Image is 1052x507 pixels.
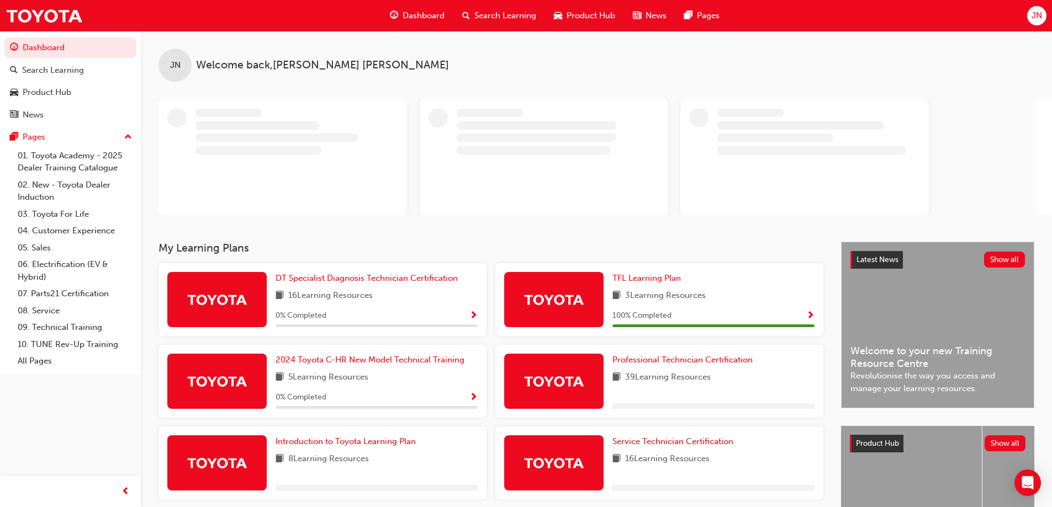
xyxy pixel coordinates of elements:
[10,43,18,53] span: guage-icon
[23,86,71,99] div: Product Hub
[850,370,1025,394] span: Revolutionise the way you access and manage your learning resources.
[187,453,247,472] img: Trak
[187,371,247,391] img: Trak
[288,289,373,303] span: 16 Learning Resources
[23,131,45,143] div: Pages
[4,60,136,81] a: Search Learning
[381,4,453,27] a: guage-iconDashboard
[23,109,44,121] div: News
[288,371,368,385] span: 5 Learning Resources
[1027,6,1046,25] button: JN
[612,289,621,303] span: book-icon
[196,59,449,72] span: Welcome back , [PERSON_NAME] [PERSON_NAME]
[857,255,898,264] span: Latest News
[6,3,83,28] img: Trak
[624,4,675,27] a: news-iconNews
[10,88,18,98] span: car-icon
[850,251,1025,269] a: Latest NewsShow all
[4,127,136,147] button: Pages
[841,242,1034,408] a: Latest NewsShow allWelcome to your new Training Resource CentreRevolutionise the way you access a...
[13,177,136,206] a: 02. New - Toyota Dealer Induction
[403,9,445,22] span: Dashboard
[469,391,478,404] button: Show Progress
[612,435,738,448] a: Service Technician Certification
[612,436,733,446] span: Service Technician Certification
[13,336,136,353] a: 10. TUNE Rev-Up Training
[276,391,326,404] span: 0 % Completed
[469,311,478,321] span: Show Progress
[13,302,136,319] a: 08. Service
[806,309,815,323] button: Show Progress
[612,273,681,283] span: TFL Learning Plan
[453,4,545,27] a: search-iconSearch Learning
[625,289,706,303] span: 3 Learning Resources
[4,105,136,125] a: News
[4,35,136,127] button: DashboardSearch LearningProduct HubNews
[276,452,284,466] span: book-icon
[850,345,1025,370] span: Welcome to your new Training Resource Centre
[1032,9,1042,22] span: JN
[612,355,753,365] span: Professional Technician Certification
[13,206,136,223] a: 03. Toyota For Life
[612,309,672,322] span: 100 % Completed
[276,435,420,448] a: Introduction to Toyota Learning Plan
[612,452,621,466] span: book-icon
[850,435,1025,452] a: Product HubShow all
[697,9,720,22] span: Pages
[4,82,136,103] a: Product Hub
[10,132,18,142] span: pages-icon
[646,9,667,22] span: News
[633,9,641,23] span: news-icon
[10,66,18,76] span: search-icon
[276,272,462,285] a: DT Specialist Diagnosis Technician Certification
[158,242,823,254] h3: My Learning Plans
[856,439,899,448] span: Product Hub
[170,59,181,72] span: JN
[13,147,136,177] a: 01. Toyota Academy - 2025 Dealer Training Catalogue
[1014,469,1041,496] div: Open Intercom Messenger
[675,4,728,27] a: pages-iconPages
[625,371,711,385] span: 39 Learning Resources
[276,273,458,283] span: DT Specialist Diagnosis Technician Certification
[288,452,369,466] span: 8 Learning Resources
[121,485,130,499] span: prev-icon
[390,9,398,23] span: guage-icon
[462,9,470,23] span: search-icon
[985,435,1026,451] button: Show all
[625,452,710,466] span: 16 Learning Resources
[684,9,692,23] span: pages-icon
[612,272,685,285] a: TFL Learning Plan
[13,285,136,302] a: 07. Parts21 Certification
[524,453,584,472] img: Trak
[276,371,284,385] span: book-icon
[22,64,84,77] div: Search Learning
[612,371,621,385] span: book-icon
[276,355,464,365] span: 2024 Toyota C-HR New Model Technical Training
[567,9,615,22] span: Product Hub
[984,252,1025,268] button: Show all
[4,38,136,58] a: Dashboard
[612,354,757,366] a: Professional Technician Certification
[276,354,469,366] a: 2024 Toyota C-HR New Model Technical Training
[524,290,584,309] img: Trak
[13,239,136,257] a: 05. Sales
[276,436,416,446] span: Introduction to Toyota Learning Plan
[806,311,815,321] span: Show Progress
[276,309,326,322] span: 0 % Completed
[13,222,136,239] a: 04. Customer Experience
[13,319,136,336] a: 09. Technical Training
[554,9,562,23] span: car-icon
[124,130,132,145] span: up-icon
[13,353,136,370] a: All Pages
[524,371,584,391] img: Trak
[187,290,247,309] img: Trak
[469,309,478,323] button: Show Progress
[545,4,624,27] a: car-iconProduct Hub
[474,9,536,22] span: Search Learning
[10,110,18,120] span: news-icon
[13,256,136,285] a: 06. Electrification (EV & Hybrid)
[276,289,284,303] span: book-icon
[469,393,478,403] span: Show Progress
